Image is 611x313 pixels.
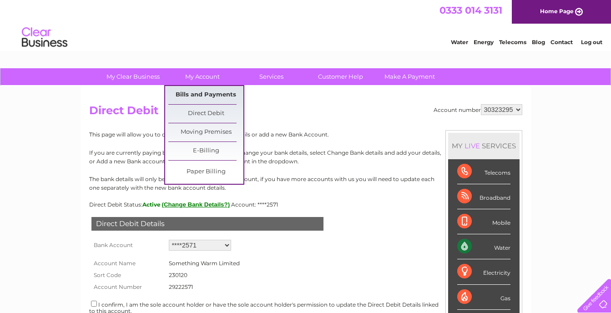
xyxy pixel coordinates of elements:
button: (Change Bank Details?) [162,201,230,208]
div: Gas [457,285,510,310]
a: Blog [532,39,545,45]
div: Water [457,234,510,259]
div: Electricity [457,259,510,284]
a: Moving Premises [168,123,243,141]
div: Mobile [457,209,510,234]
div: Telecoms [457,159,510,184]
p: The bank details will only be updated for the selected account, if you have more accounts with us... [89,175,522,192]
a: Direct Debit [168,105,243,123]
th: Bank Account [89,237,167,253]
th: Account Name [89,257,167,269]
th: Sort Code [89,269,167,281]
span: Active [142,201,161,208]
a: Make A Payment [372,68,447,85]
a: My Account [165,68,240,85]
div: Direct Debit Details [91,217,323,231]
div: Broadband [457,184,510,209]
div: MY SERVICES [448,133,520,159]
a: Energy [474,39,494,45]
a: Water [451,39,468,45]
h2: Direct Debit [89,104,522,121]
img: logo.png [21,24,68,51]
a: Contact [550,39,573,45]
a: Telecoms [499,39,526,45]
div: Direct Debit Status: [89,201,522,208]
a: Services [234,68,309,85]
a: 0333 014 3131 [439,5,502,16]
p: This page will allow you to change your Direct Debit details or add a new Bank Account. [89,130,522,139]
div: LIVE [463,141,482,150]
td: 230120 [167,269,242,281]
a: E-Billing [168,142,243,160]
div: Clear Business is a trading name of Verastar Limited (registered in [GEOGRAPHIC_DATA] No. 3667643... [91,5,521,44]
div: Account number [434,104,522,115]
a: Bills and Payments [168,86,243,104]
a: My Clear Business [96,68,171,85]
th: Account Number [89,281,167,293]
td: Something Warm Limited [167,257,242,269]
td: 29222571 [167,281,242,293]
p: If you are currently paying by Direct Debit and wish to change your bank details, select Change B... [89,148,522,166]
a: Log out [581,39,602,45]
a: Paper Billing [168,163,243,181]
a: Customer Help [303,68,378,85]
